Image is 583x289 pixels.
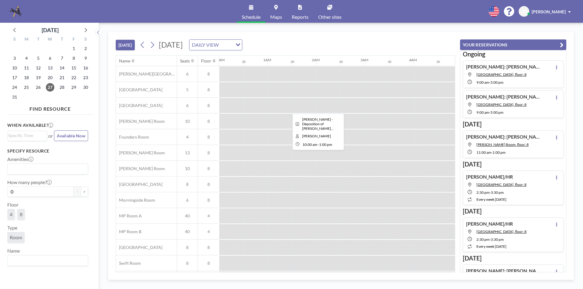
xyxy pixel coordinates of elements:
[177,103,198,108] span: 6
[463,254,564,262] h3: [DATE]
[57,133,85,138] span: Available Now
[198,260,219,266] span: 8
[70,54,78,62] span: Friday, August 8, 2025
[81,83,90,92] span: Saturday, August 30, 2025
[177,245,198,250] span: 8
[198,245,219,250] span: 8
[521,9,527,14] span: CD
[7,179,52,185] label: How many people?
[198,229,219,234] span: 4
[81,54,90,62] span: Saturday, August 9, 2025
[58,64,66,72] span: Thursday, August 14, 2025
[8,165,84,173] input: Search for option
[34,54,43,62] span: Tuesday, August 5, 2025
[21,36,32,44] div: M
[116,166,165,171] span: [PERSON_NAME] Room
[198,119,219,124] span: 8
[70,73,78,82] span: Friday, August 22, 2025
[198,103,219,108] span: 8
[409,58,417,62] div: 4AM
[116,213,142,219] span: MP Room A
[22,54,31,62] span: Monday, August 4, 2025
[10,5,22,18] img: organization-logo
[242,60,246,64] div: 30
[318,15,342,19] span: Other sites
[177,134,198,140] span: 4
[116,229,141,234] span: MP Room B
[159,40,183,49] span: [DATE]
[70,83,78,92] span: Friday, August 29, 2025
[491,237,504,242] span: 3:30 PM
[476,150,491,155] span: 11:00 AM
[292,15,309,19] span: Reports
[466,64,542,70] h4: [PERSON_NAME]: [PERSON_NAME] [PERSON_NAME] (Mediation)
[270,15,282,19] span: Maps
[177,229,198,234] span: 40
[339,60,343,64] div: 30
[7,103,93,112] h4: FIND RESOURCE
[198,197,219,203] span: 8
[466,221,513,227] h4: [PERSON_NAME]/HR
[116,71,177,77] span: [PERSON_NAME][GEOGRAPHIC_DATA]
[81,44,90,53] span: Saturday, August 2, 2025
[70,44,78,53] span: Friday, August 1, 2025
[22,64,31,72] span: Monday, August 11, 2025
[177,150,198,156] span: 13
[10,234,22,240] span: Room
[10,73,19,82] span: Sunday, August 17, 2025
[476,229,527,234] span: West End Room, floor: 8
[263,58,271,62] div: 1AM
[58,83,66,92] span: Thursday, August 28, 2025
[116,134,149,140] span: Founders Room
[177,119,198,124] span: 10
[489,237,491,242] span: -
[198,166,219,171] span: 8
[476,237,489,242] span: 2:30 PM
[46,83,54,92] span: Wednesday, August 27, 2025
[177,197,198,203] span: 6
[491,190,504,195] span: 3:30 PM
[177,213,198,219] span: 40
[177,87,198,92] span: 5
[44,36,56,44] div: W
[116,197,155,203] span: Morningside Room
[198,213,219,219] span: 4
[7,156,33,162] label: Amenities
[116,87,162,92] span: [GEOGRAPHIC_DATA]
[10,64,19,72] span: Sunday, August 10, 2025
[180,58,190,64] div: Seats
[466,268,542,274] h4: [PERSON_NAME]: [PERSON_NAME]
[189,40,242,50] div: Search for option
[360,58,368,62] div: 3AM
[10,93,19,101] span: Sunday, August 31, 2025
[489,80,490,85] span: -
[10,54,19,62] span: Sunday, August 3, 2025
[532,9,566,14] span: [PERSON_NAME]
[466,134,542,140] h4: [PERSON_NAME]: [PERSON_NAME]
[476,102,527,107] span: Midtown Room, floor: 8
[116,260,141,266] span: Swift Room
[220,41,232,49] input: Search for option
[388,60,391,64] div: 30
[489,110,490,115] span: -
[177,260,198,266] span: 8
[7,202,19,208] label: Floor
[198,71,219,77] span: 8
[463,50,564,58] h3: Ongoing
[198,182,219,187] span: 8
[489,190,491,195] span: -
[476,110,489,115] span: 9:00 AM
[201,58,211,64] div: Floor
[312,58,320,62] div: 2AM
[198,150,219,156] span: 8
[54,130,88,141] button: Available Now
[8,131,47,140] div: Search for option
[116,245,162,250] span: [GEOGRAPHIC_DATA]
[7,148,88,154] h3: Specify resource
[7,225,17,231] label: Type
[490,110,503,115] span: 5:00 PM
[177,71,198,77] span: 6
[476,72,527,77] span: Sweet Auburn Room, floor: 8
[116,40,135,50] button: [DATE]
[22,83,31,92] span: Monday, August 25, 2025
